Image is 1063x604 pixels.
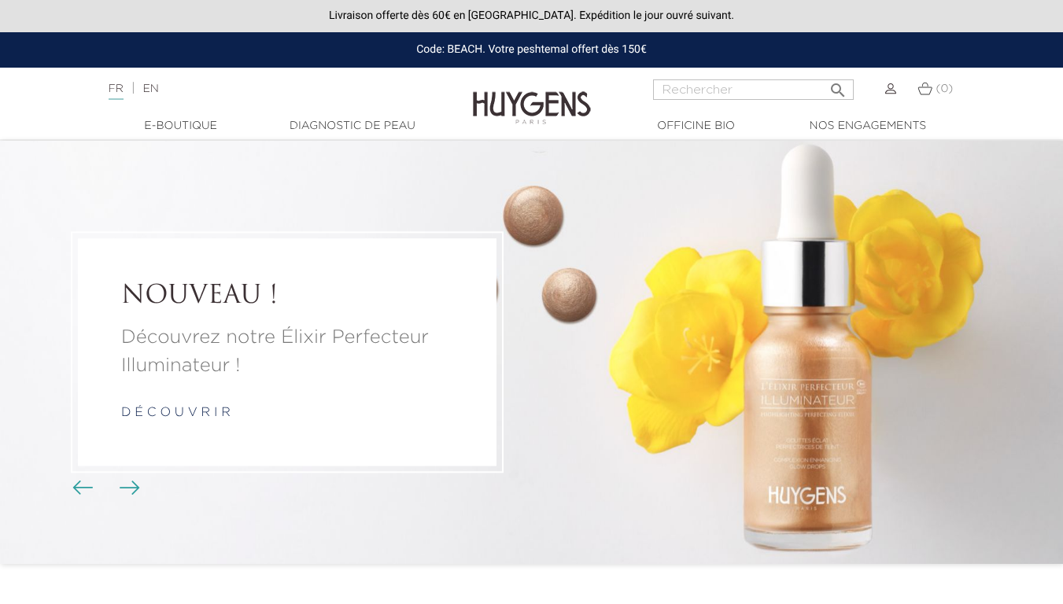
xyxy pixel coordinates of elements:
a: Découvrez notre Élixir Perfecteur Illuminateur ! [121,323,453,380]
a: d é c o u v r i r [121,407,231,419]
a: Officine Bio [618,118,775,134]
button:  [824,75,852,96]
img: Huygens [473,66,591,127]
span: (0) [936,83,953,94]
div: | [101,79,431,98]
a: Diagnostic de peau [274,118,431,134]
a: EN [142,83,158,94]
a: Nos engagements [789,118,947,134]
input: Rechercher [653,79,854,100]
i:  [829,76,847,95]
div: Boutons du carrousel [79,477,130,500]
a: NOUVEAU ! [121,282,453,311]
a: E-Boutique [102,118,260,134]
a: FR [109,83,124,100]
